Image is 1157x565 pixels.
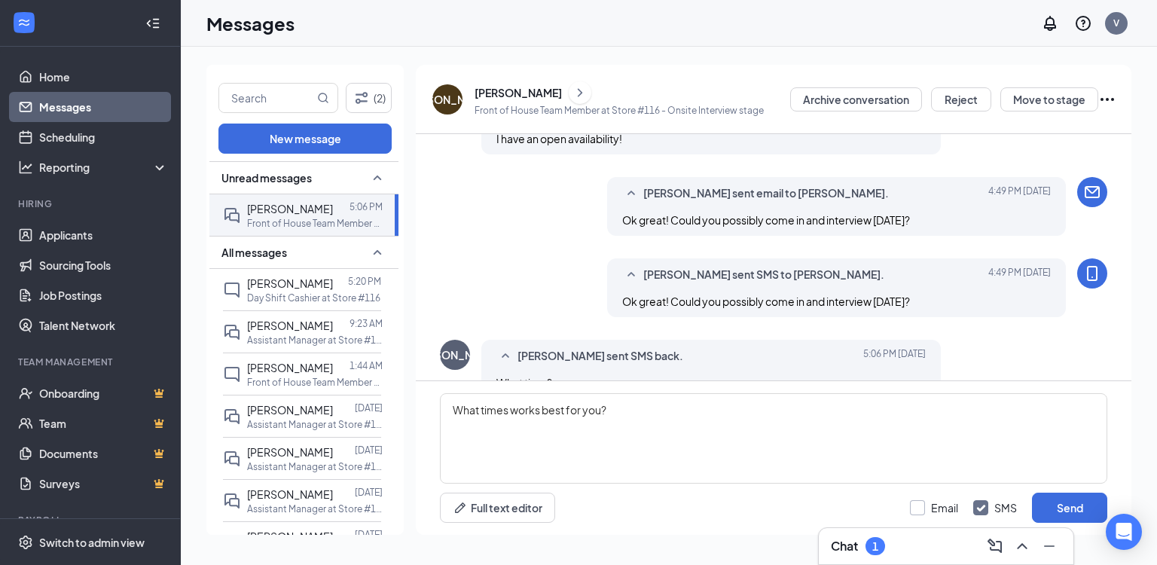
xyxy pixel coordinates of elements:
[206,11,295,36] h1: Messages
[931,87,991,111] button: Reject
[223,206,241,224] svg: DoubleChat
[622,266,640,284] svg: SmallChevronUp
[39,122,168,152] a: Scheduling
[622,185,640,203] svg: SmallChevronUp
[355,444,383,457] p: [DATE]
[219,84,314,112] input: Search
[355,486,383,499] p: [DATE]
[317,92,329,104] svg: MagnifyingGlass
[496,347,514,365] svg: SmallChevronUp
[790,87,922,111] button: Archive conversation
[404,92,491,107] div: [PERSON_NAME]
[223,323,241,341] svg: DoubleChat
[572,84,588,102] svg: ChevronRight
[39,250,168,280] a: Sourcing Tools
[1040,537,1058,555] svg: Minimize
[643,185,889,203] span: [PERSON_NAME] sent email to [PERSON_NAME].
[223,365,241,383] svg: ChatInactive
[39,160,169,175] div: Reporting
[247,334,383,347] p: Assistant Manager at Store #116
[221,245,287,260] span: All messages
[247,217,383,230] p: Front of House Team Member at Store #116
[872,540,878,553] div: 1
[569,81,591,104] button: ChevronRight
[355,402,383,414] p: [DATE]
[368,169,386,187] svg: SmallChevronUp
[411,347,499,362] div: [PERSON_NAME]
[348,275,381,288] p: 5:20 PM
[18,356,165,368] div: Team Management
[496,132,622,145] span: I have an open availability!
[1098,90,1116,108] svg: Ellipses
[643,266,884,284] span: [PERSON_NAME] sent SMS to [PERSON_NAME].
[223,281,241,299] svg: ChatInactive
[986,537,1004,555] svg: ComposeMessage
[218,124,392,154] button: New message
[247,202,333,215] span: [PERSON_NAME]
[440,493,555,523] button: Full text editorPen
[988,266,1051,284] span: [DATE] 4:49 PM
[247,276,333,290] span: [PERSON_NAME]
[18,535,33,550] svg: Settings
[247,530,333,543] span: [PERSON_NAME]
[1083,264,1101,282] svg: MobileSms
[988,185,1051,203] span: [DATE] 4:49 PM
[247,403,333,417] span: [PERSON_NAME]
[39,438,168,469] a: DocumentsCrown
[39,220,168,250] a: Applicants
[1032,493,1107,523] button: Send
[247,361,333,374] span: [PERSON_NAME]
[1113,17,1119,29] div: V
[355,528,383,541] p: [DATE]
[18,197,165,210] div: Hiring
[622,295,910,308] span: Ok great! Could you possibly come in and interview [DATE]?
[350,359,383,372] p: 1:44 AM
[622,213,910,227] span: Ok great! Could you possibly come in and interview [DATE]?
[475,85,562,100] div: [PERSON_NAME]
[223,534,241,552] svg: ChatInactive
[145,16,160,31] svg: Collapse
[1010,534,1034,558] button: ChevronUp
[350,317,383,330] p: 9:23 AM
[247,460,383,473] p: Assistant Manager at Store #116
[39,92,168,122] a: Messages
[221,170,312,185] span: Unread messages
[247,319,333,332] span: [PERSON_NAME]
[247,445,333,459] span: [PERSON_NAME]
[39,62,168,92] a: Home
[1083,183,1101,201] svg: Email
[1041,14,1059,32] svg: Notifications
[1013,537,1031,555] svg: ChevronUp
[39,469,168,499] a: SurveysCrown
[18,514,165,527] div: Payroll
[863,347,926,365] span: [DATE] 5:06 PM
[223,492,241,510] svg: DoubleChat
[496,376,552,389] span: What time?
[39,280,168,310] a: Job Postings
[223,450,241,468] svg: DoubleChat
[247,292,380,304] p: Day Shift Cashier at Store #116
[39,378,168,408] a: OnboardingCrown
[1074,14,1092,32] svg: QuestionInfo
[39,408,168,438] a: TeamCrown
[17,15,32,30] svg: WorkstreamLogo
[353,89,371,107] svg: Filter
[346,83,392,113] button: Filter (2)
[247,502,383,515] p: Assistant Manager at Store #116
[475,104,764,117] p: Front of House Team Member at Store #116 - Onsite Interview stage
[453,500,468,515] svg: Pen
[18,160,33,175] svg: Analysis
[831,538,858,554] h3: Chat
[247,376,383,389] p: Front of House Team Member at Store #116
[39,310,168,341] a: Talent Network
[517,347,683,365] span: [PERSON_NAME] sent SMS back.
[983,534,1007,558] button: ComposeMessage
[247,418,383,431] p: Assistant Manager at Store #116
[350,200,383,213] p: 5:06 PM
[39,535,145,550] div: Switch to admin view
[440,393,1107,484] textarea: What times works best for you?
[247,487,333,501] span: [PERSON_NAME]
[368,243,386,261] svg: SmallChevronUp
[223,408,241,426] svg: DoubleChat
[1000,87,1098,111] button: Move to stage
